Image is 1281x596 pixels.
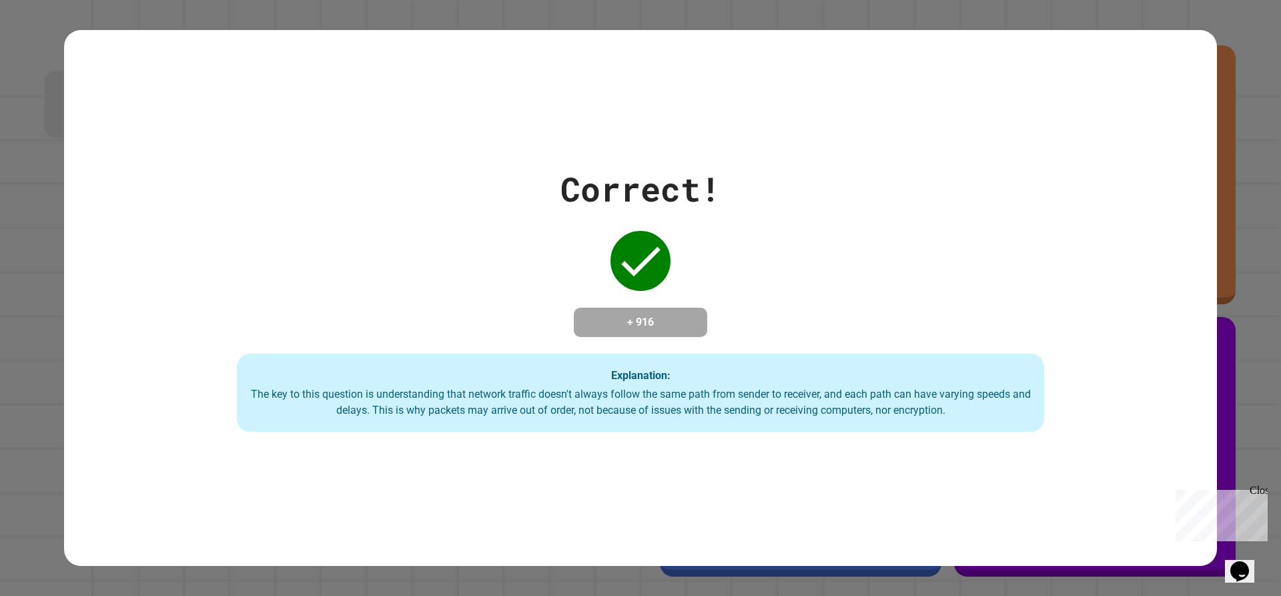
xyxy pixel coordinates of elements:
iframe: chat widget [1170,485,1268,541]
div: Correct! [560,164,721,214]
iframe: chat widget [1225,543,1268,583]
h4: + 916 [587,314,694,330]
strong: Explanation: [611,368,671,381]
div: The key to this question is understanding that network traffic doesn't always follow the same pat... [250,386,1031,418]
div: Chat with us now!Close [5,5,92,85]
